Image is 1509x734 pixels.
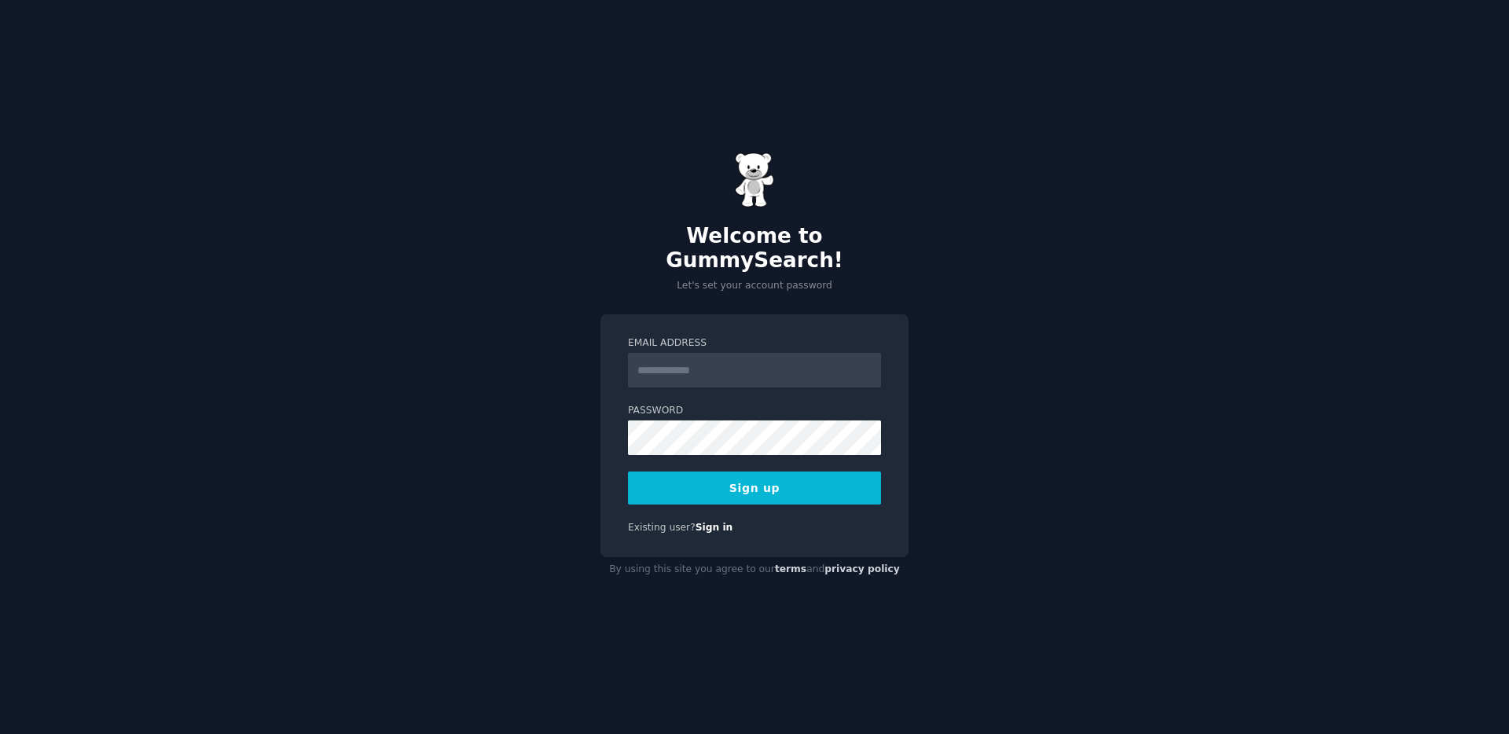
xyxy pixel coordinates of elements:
span: Existing user? [628,522,696,533]
button: Sign up [628,472,881,505]
p: Let's set your account password [600,279,909,293]
a: terms [775,563,806,574]
div: By using this site you agree to our and [600,557,909,582]
img: Gummy Bear [735,152,774,207]
label: Password [628,404,881,418]
h2: Welcome to GummySearch! [600,224,909,273]
label: Email Address [628,336,881,350]
a: Sign in [696,522,733,533]
a: privacy policy [824,563,900,574]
